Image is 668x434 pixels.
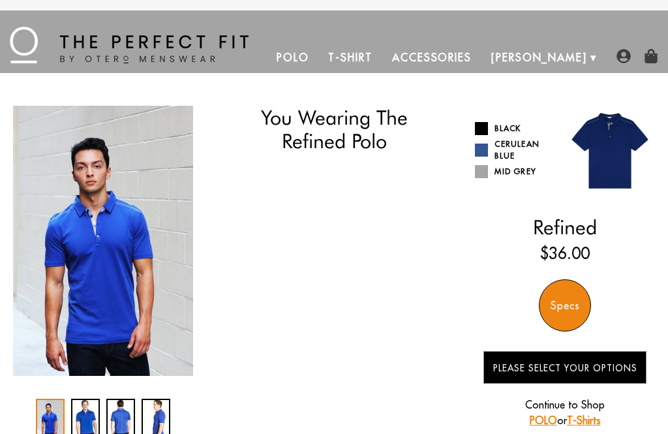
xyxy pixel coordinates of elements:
div: Specs [539,279,591,332]
img: The Perfect Fit - by Otero Menswear - Logo [10,27,249,63]
p: Continue to Shop or [483,397,646,428]
h1: You Wearing The Refined Polo [228,106,440,153]
img: IMG_2376_copy_1024x1024_2x_f98ae839-ac8e-42ba-9929-c9349bbafa62_340x.jpg [13,106,193,376]
a: T-Shirt [318,42,382,73]
a: [PERSON_NAME] [481,42,597,73]
img: 020.jpg [565,106,655,196]
a: T-Shirts [567,414,601,427]
a: Accessories [382,42,481,73]
a: Mid Grey [475,165,555,178]
div: 1 / 4 [13,106,193,376]
a: Black [475,122,555,135]
img: user-account-icon.png [616,49,631,63]
ins: $36.00 [540,241,590,265]
button: Please Select Your Options [483,351,646,384]
a: Cerulean Blue [475,138,555,162]
img: shopping-bag-icon.png [644,49,658,63]
a: POLO [530,414,557,427]
a: Polo [267,42,319,73]
span: Please Select Your Options [493,362,637,374]
h2: Refined [475,215,655,239]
